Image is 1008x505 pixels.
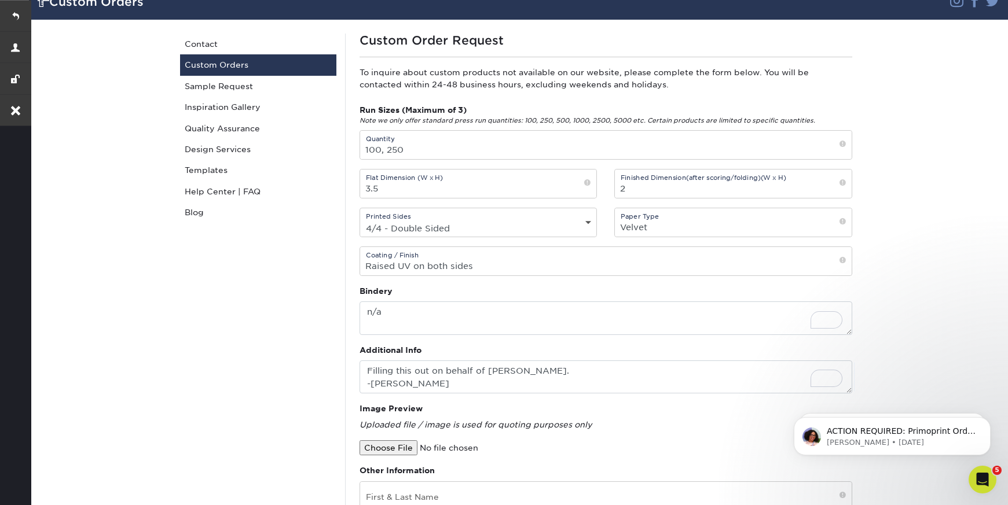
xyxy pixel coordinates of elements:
textarea: To enrich screen reader interactions, please activate Accessibility in Grammarly extension settings [360,360,852,393]
em: Uploaded file / image is used for quoting purposes only [360,420,592,429]
strong: Run Sizes (Maximum of 3) [360,105,467,115]
strong: Other Information [360,466,435,475]
a: Help Center | FAQ [180,181,336,202]
iframe: Intercom notifications message [776,393,1008,474]
h1: Custom Order Request [360,34,852,47]
a: Custom Orders [180,54,336,75]
a: Inspiration Gallery [180,97,336,117]
span: 5 [992,466,1002,475]
strong: Image Preview [360,404,423,413]
p: To inquire about custom products not available on our website, please complete the form below. Yo... [360,67,852,90]
textarea: To enrich screen reader interactions, please activate Accessibility in Grammarly extension settings [360,301,852,334]
iframe: Google Customer Reviews [3,470,98,501]
a: Sample Request [180,76,336,97]
strong: Bindery [360,286,393,296]
a: Design Services [180,139,336,160]
em: Note we only offer standard press run quantities: 100, 250, 500, 1000, 2500, 5000 etc. Certain pr... [360,117,815,124]
a: Blog [180,202,336,223]
a: Templates [180,160,336,180]
iframe: Intercom live chat [969,466,996,493]
a: Quality Assurance [180,118,336,139]
a: Contact [180,34,336,54]
strong: Additional Info [360,345,421,355]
